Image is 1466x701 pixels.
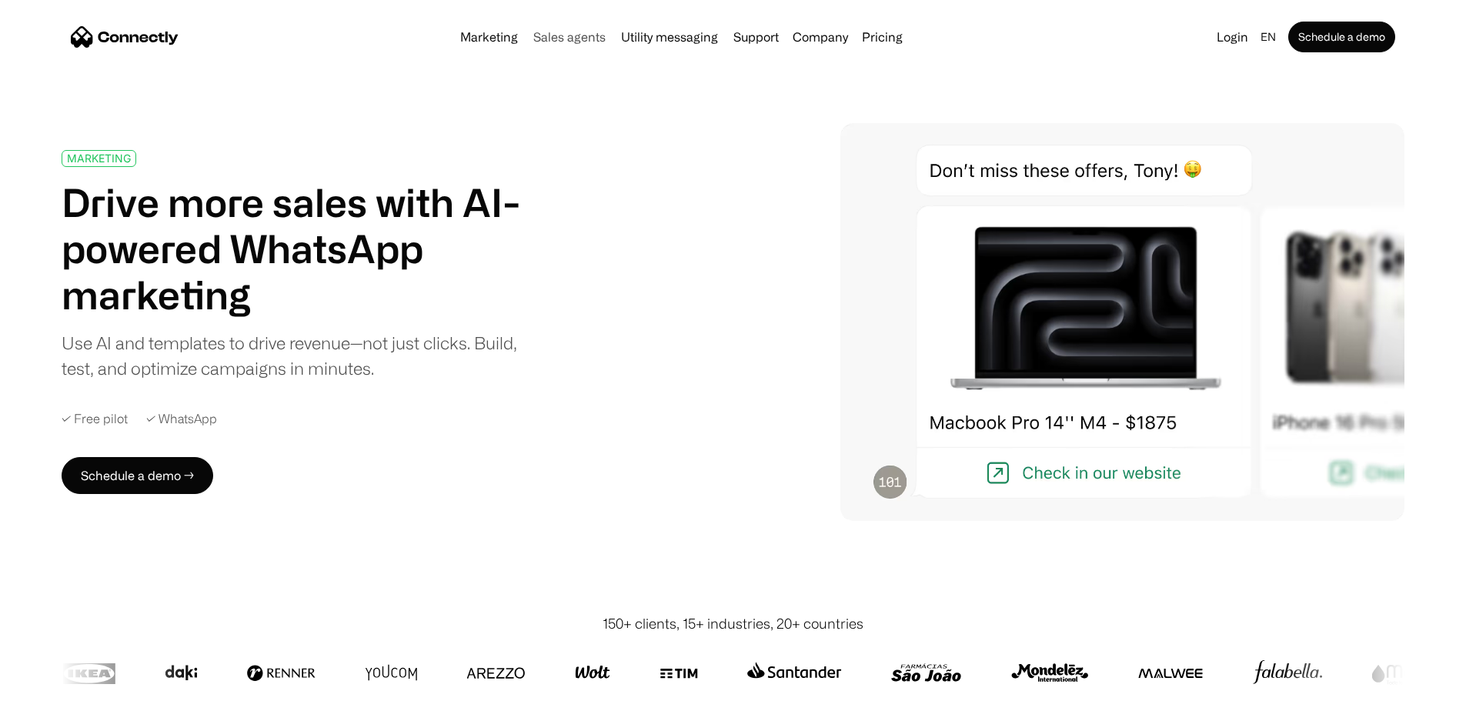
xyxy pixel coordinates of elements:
[788,26,853,48] div: Company
[856,31,909,43] a: Pricing
[1211,26,1254,48] a: Login
[146,412,217,426] div: ✓ WhatsApp
[67,152,131,164] div: MARKETING
[454,31,524,43] a: Marketing
[62,179,537,318] h1: Drive more sales with AI-powered WhatsApp marketing
[527,31,612,43] a: Sales agents
[62,457,213,494] a: Schedule a demo →
[1254,26,1285,48] div: en
[31,674,92,696] ul: Language list
[15,673,92,696] aside: Language selected: English
[603,613,863,634] div: 150+ clients, 15+ industries, 20+ countries
[1288,22,1395,52] a: Schedule a demo
[71,25,179,48] a: home
[1261,26,1276,48] div: en
[62,412,128,426] div: ✓ Free pilot
[793,26,848,48] div: Company
[727,31,785,43] a: Support
[615,31,724,43] a: Utility messaging
[62,330,537,381] div: Use AI and templates to drive revenue—not just clicks. Build, test, and optimize campaigns in min...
